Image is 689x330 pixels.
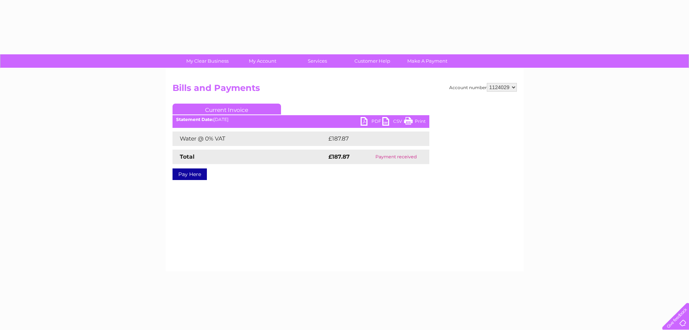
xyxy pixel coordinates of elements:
[173,83,517,97] h2: Bills and Payments
[361,117,382,128] a: PDF
[328,153,350,160] strong: £187.87
[180,153,195,160] strong: Total
[343,54,402,68] a: Customer Help
[173,168,207,180] a: Pay Here
[327,131,416,146] td: £187.87
[288,54,347,68] a: Services
[449,83,517,92] div: Account number
[382,117,404,128] a: CSV
[173,104,281,114] a: Current Invoice
[173,131,327,146] td: Water @ 0% VAT
[363,150,429,164] td: Payment received
[404,117,426,128] a: Print
[233,54,292,68] a: My Account
[176,117,213,122] b: Statement Date:
[397,54,457,68] a: Make A Payment
[178,54,237,68] a: My Clear Business
[173,117,429,122] div: [DATE]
